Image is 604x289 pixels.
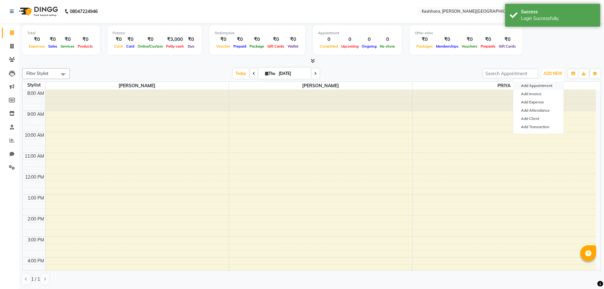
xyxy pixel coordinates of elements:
[26,237,45,243] div: 3:00 PM
[415,30,517,36] div: Other sales
[248,36,266,43] div: ₹0
[26,195,45,201] div: 1:00 PM
[125,36,136,43] div: ₹0
[165,36,185,43] div: ₹3,000
[26,90,45,97] div: 8:00 AM
[318,44,340,49] span: Completed
[113,36,125,43] div: ₹0
[378,36,397,43] div: 0
[232,44,248,49] span: Prepaid
[23,132,45,139] div: 10:00 AM
[434,36,460,43] div: ₹0
[340,36,360,43] div: 0
[113,44,125,49] span: Cash
[513,115,563,123] a: Add Client
[47,44,59,49] span: Sales
[215,44,232,49] span: Voucher
[521,9,595,15] div: Success
[360,36,378,43] div: 0
[47,36,59,43] div: ₹0
[232,36,248,43] div: ₹0
[497,44,517,49] span: Gift Cards
[16,3,60,20] img: logo
[360,44,378,49] span: Ongoing
[286,36,300,43] div: ₹0
[460,44,479,49] span: Vouchers
[136,36,165,43] div: ₹0
[318,30,397,36] div: Appointment
[513,98,563,106] a: Add Expense
[513,82,563,90] button: Add Appointment
[215,30,300,36] div: Redemption
[415,44,434,49] span: Packages
[31,276,40,283] span: 1 / 1
[46,82,229,90] span: [PERSON_NAME]
[521,15,595,22] div: Login Successfully.
[23,153,45,160] div: 11:00 AM
[286,44,300,49] span: Wallet
[497,36,517,43] div: ₹0
[70,3,98,20] b: 08047224946
[543,71,562,76] span: ADD NEW
[24,174,45,181] div: 12:00 PM
[340,44,360,49] span: Upcoming
[76,44,94,49] span: Products
[542,69,564,78] button: ADD NEW
[125,44,136,49] span: Card
[513,90,563,98] a: Add Invoice
[513,106,563,115] a: Add Attendance
[277,69,308,78] input: 2025-09-04
[479,36,497,43] div: ₹0
[185,36,197,43] div: ₹0
[248,44,266,49] span: Package
[215,36,232,43] div: ₹0
[434,44,460,49] span: Memberships
[460,36,479,43] div: ₹0
[186,44,196,49] span: Due
[113,30,197,36] div: Finance
[27,30,94,36] div: Total
[23,82,45,89] div: Stylist
[136,44,165,49] span: Online/Custom
[233,69,249,78] span: Today
[412,82,596,90] span: PRIYA
[26,258,45,264] div: 4:00 PM
[76,36,94,43] div: ₹0
[318,36,340,43] div: 0
[27,36,47,43] div: ₹0
[27,44,47,49] span: Expenses
[378,44,397,49] span: No show
[59,44,76,49] span: Services
[59,36,76,43] div: ₹0
[415,36,434,43] div: ₹0
[263,71,277,76] span: Thu
[26,111,45,118] div: 9:00 AM
[266,44,286,49] span: Gift Cards
[483,69,538,78] input: Search Appointment
[26,216,45,222] div: 2:00 PM
[26,71,49,76] span: Filter Stylist
[229,82,412,90] span: [PERSON_NAME]
[513,123,563,131] a: Add Transaction
[165,44,185,49] span: Petty cash
[479,44,497,49] span: Prepaids
[266,36,286,43] div: ₹0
